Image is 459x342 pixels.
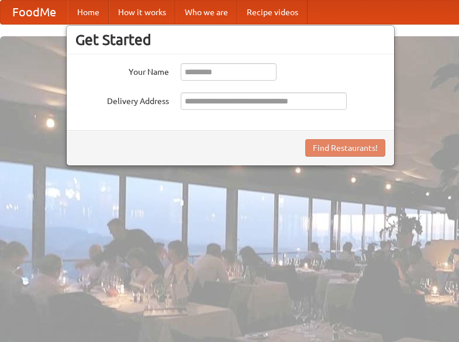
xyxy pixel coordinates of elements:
[75,92,169,107] label: Delivery Address
[75,31,385,49] h3: Get Started
[305,139,385,157] button: Find Restaurants!
[237,1,308,24] a: Recipe videos
[75,63,169,78] label: Your Name
[1,1,68,24] a: FoodMe
[175,1,237,24] a: Who we are
[68,1,109,24] a: Home
[109,1,175,24] a: How it works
